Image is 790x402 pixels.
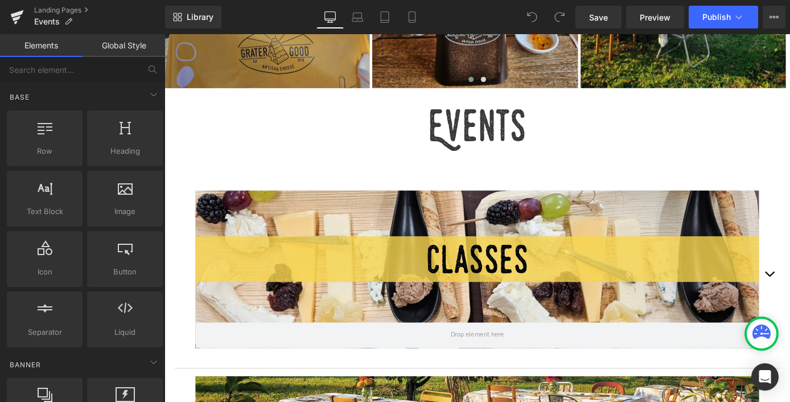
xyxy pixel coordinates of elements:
[90,326,159,338] span: Liquid
[10,266,79,278] span: Icon
[344,6,371,28] a: Laptop
[90,266,159,278] span: Button
[751,363,779,391] div: Open Intercom Messenger
[90,206,159,218] span: Image
[589,11,608,23] span: Save
[9,359,42,370] span: Banner
[34,6,165,15] a: Landing Pages
[83,34,165,57] a: Global Style
[165,6,221,28] a: New Library
[640,11,670,23] span: Preview
[10,326,79,338] span: Separator
[548,6,571,28] button: Redo
[187,12,213,22] span: Library
[763,6,785,28] button: More
[398,6,426,28] a: Mobile
[371,6,398,28] a: Tablet
[10,145,79,157] span: Row
[521,6,544,28] button: Undo
[702,13,731,22] span: Publish
[10,206,79,218] span: Text Block
[316,6,344,28] a: Desktop
[90,145,159,157] span: Heading
[9,92,31,102] span: Base
[626,6,684,28] a: Preview
[689,6,758,28] button: Publish
[34,17,60,26] span: Events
